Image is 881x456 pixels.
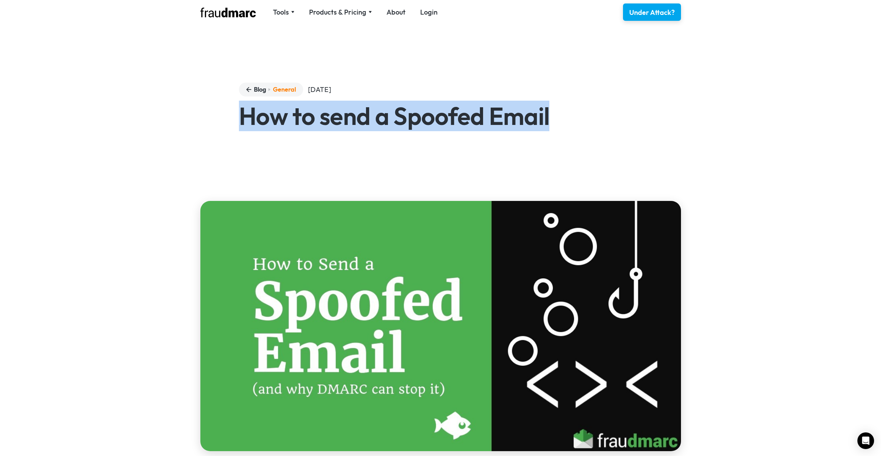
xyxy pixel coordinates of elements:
[420,7,438,17] a: Login
[857,432,874,449] div: Open Intercom Messenger
[254,85,266,94] div: Blog
[308,85,331,94] div: [DATE]
[387,7,406,17] a: About
[239,104,642,128] h1: How to send a Spoofed Email
[629,8,675,17] div: Under Attack?
[246,85,266,94] a: Blog
[309,7,372,17] div: Products & Pricing
[623,3,681,21] a: Under Attack?
[273,7,294,17] div: Tools
[273,85,296,94] a: General
[273,7,289,17] div: Tools
[309,7,366,17] div: Products & Pricing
